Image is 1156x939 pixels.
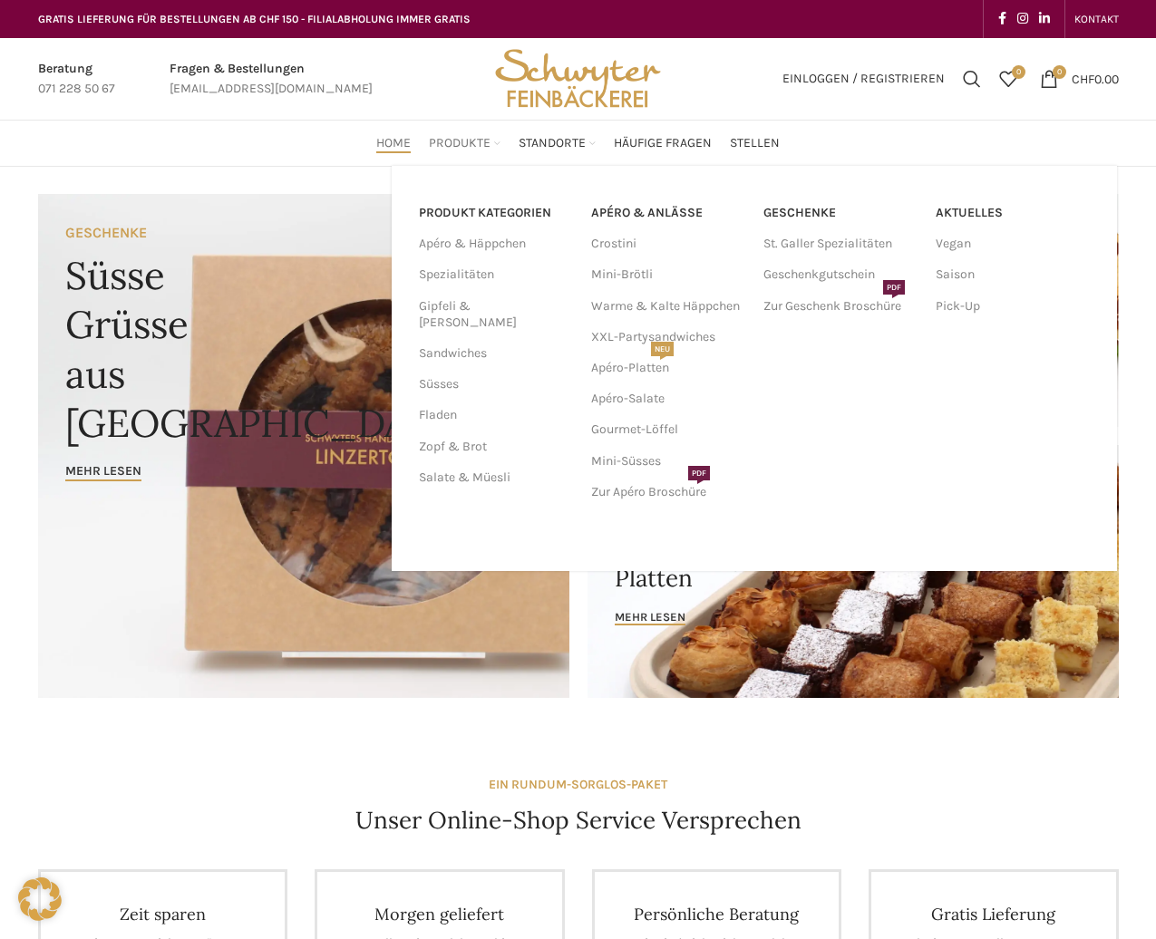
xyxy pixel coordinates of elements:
[936,259,1090,290] a: Saison
[763,291,918,322] a: Zur Geschenk BroschürePDF
[419,338,569,369] a: Sandwiches
[883,280,905,295] span: PDF
[170,59,373,100] a: Infobox link
[1074,13,1119,25] span: KONTAKT
[614,125,712,161] a: Häufige Fragen
[519,135,586,152] span: Standorte
[419,462,569,493] a: Salate & Müesli
[591,198,745,228] a: APÉRO & ANLÄSSE
[763,259,918,290] a: Geschenkgutschein
[419,431,569,462] a: Zopf & Brot
[591,446,745,477] a: Mini-Süsses
[68,904,258,924] h4: Zeit sparen
[993,6,1012,32] a: Facebook social link
[899,904,1089,924] h4: Gratis Lieferung
[591,291,745,322] a: Warme & Kalte Häppchen
[1074,1,1119,37] a: KONTAKT
[489,777,667,792] strong: EIN RUNDUM-SORGLOS-PAKET
[419,228,569,259] a: Apéro & Häppchen
[29,125,1128,161] div: Main navigation
[38,194,569,698] a: Banner link
[419,198,569,228] a: PRODUKT KATEGORIEN
[489,38,666,120] img: Bäckerei Schwyter
[1065,1,1128,37] div: Secondary navigation
[1053,65,1066,79] span: 0
[730,125,780,161] a: Stellen
[419,291,569,338] a: Gipfeli & [PERSON_NAME]
[1072,71,1119,86] bdi: 0.00
[419,400,569,431] a: Fladen
[936,228,1090,259] a: Vegan
[355,804,801,837] h4: Unser Online-Shop Service Versprechen
[591,228,745,259] a: Crostini
[419,259,569,290] a: Spezialitäten
[936,291,1090,322] a: Pick-Up
[591,322,745,353] a: XXL-Partysandwiches
[773,61,954,97] a: Einloggen / Registrieren
[614,135,712,152] span: Häufige Fragen
[990,61,1026,97] div: Meine Wunschliste
[763,198,918,228] a: Geschenke
[591,414,745,445] a: Gourmet-Löffel
[591,477,745,508] a: Zur Apéro BroschürePDF
[519,125,596,161] a: Standorte
[936,198,1090,228] a: Aktuelles
[1031,61,1128,97] a: 0 CHF0.00
[419,369,569,400] a: Süsses
[954,61,990,97] a: Suchen
[591,383,745,414] a: Apéro-Salate
[429,135,491,152] span: Produkte
[1034,6,1055,32] a: Linkedin social link
[591,259,745,290] a: Mini-Brötli
[688,466,710,480] span: PDF
[622,904,812,924] h4: Persönliche Beratung
[376,125,411,161] a: Home
[651,342,674,356] span: NEU
[345,904,535,924] h4: Morgen geliefert
[730,135,780,152] span: Stellen
[38,59,115,100] a: Infobox link
[1012,65,1025,79] span: 0
[1012,6,1034,32] a: Instagram social link
[591,353,745,383] a: Apéro-PlattenNEU
[990,61,1026,97] a: 0
[782,73,945,85] span: Einloggen / Registrieren
[1072,71,1094,86] span: CHF
[763,228,918,259] a: St. Galler Spezialitäten
[588,445,1119,698] a: Banner link
[376,135,411,152] span: Home
[489,70,666,85] a: Site logo
[38,13,471,25] span: GRATIS LIEFERUNG FÜR BESTELLUNGEN AB CHF 150 - FILIALABHOLUNG IMMER GRATIS
[429,125,500,161] a: Produkte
